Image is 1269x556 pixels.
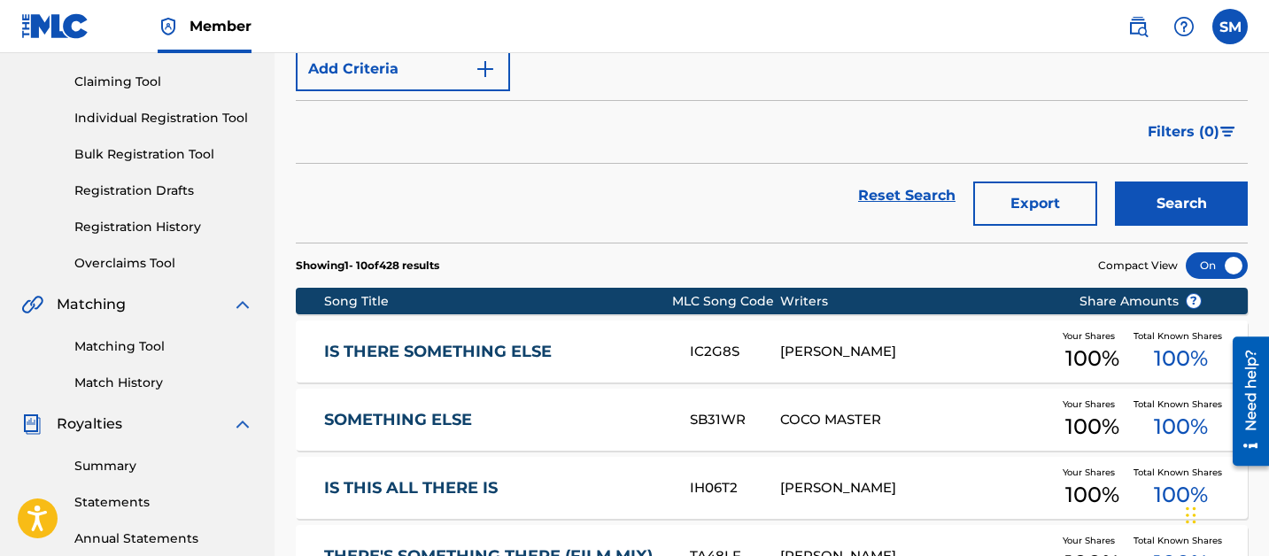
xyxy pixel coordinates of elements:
[1098,258,1178,274] span: Compact View
[74,374,253,392] a: Match History
[232,294,253,315] img: expand
[1154,479,1208,511] span: 100 %
[1154,343,1208,375] span: 100 %
[780,410,1051,430] div: COCO MASTER
[57,294,126,315] span: Matching
[1127,16,1149,37] img: search
[74,254,253,273] a: Overclaims Tool
[74,337,253,356] a: Matching Tool
[296,47,510,91] button: Add Criteria
[1187,294,1201,308] span: ?
[57,413,122,435] span: Royalties
[780,478,1051,498] div: [PERSON_NAME]
[1166,9,1202,44] div: Help
[21,294,43,315] img: Matching
[74,109,253,127] a: Individual Registration Tool
[324,478,666,498] a: IS THIS ALL THERE IS
[1063,329,1122,343] span: Your Shares
[1186,489,1196,542] div: Drag
[1212,9,1248,44] div: User Menu
[1063,466,1122,479] span: Your Shares
[1065,479,1119,511] span: 100 %
[690,410,780,430] div: SB31WR
[74,493,253,512] a: Statements
[1219,330,1269,473] iframe: Resource Center
[1220,127,1235,137] img: filter
[158,16,179,37] img: Top Rightsholder
[1180,471,1269,556] iframe: Chat Widget
[780,342,1051,362] div: [PERSON_NAME]
[74,145,253,164] a: Bulk Registration Tool
[475,58,496,80] img: 9d2ae6d4665cec9f34b9.svg
[324,292,671,311] div: Song Title
[1063,534,1122,547] span: Your Shares
[74,181,253,200] a: Registration Drafts
[1065,411,1119,443] span: 100 %
[690,478,780,498] div: IH06T2
[232,413,253,435] img: expand
[74,73,253,91] a: Claiming Tool
[1065,343,1119,375] span: 100 %
[1134,398,1229,411] span: Total Known Shares
[780,292,1051,311] div: Writers
[690,342,780,362] div: IC2G8S
[1063,398,1122,411] span: Your Shares
[296,258,439,274] p: Showing 1 - 10 of 428 results
[1120,9,1156,44] a: Public Search
[1134,466,1229,479] span: Total Known Shares
[1173,16,1195,37] img: help
[74,529,253,548] a: Annual Statements
[1134,329,1229,343] span: Total Known Shares
[672,292,781,311] div: MLC Song Code
[1079,292,1202,311] span: Share Amounts
[1134,534,1229,547] span: Total Known Shares
[973,181,1097,226] button: Export
[74,218,253,236] a: Registration History
[21,413,43,435] img: Royalties
[849,176,964,215] a: Reset Search
[21,13,89,39] img: MLC Logo
[1154,411,1208,443] span: 100 %
[74,457,253,475] a: Summary
[1148,121,1219,143] span: Filters ( 0 )
[190,16,251,36] span: Member
[1115,181,1248,226] button: Search
[1137,110,1248,154] button: Filters (0)
[324,410,666,430] a: SOMETHING ELSE
[324,342,666,362] a: IS THERE SOMETHING ELSE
